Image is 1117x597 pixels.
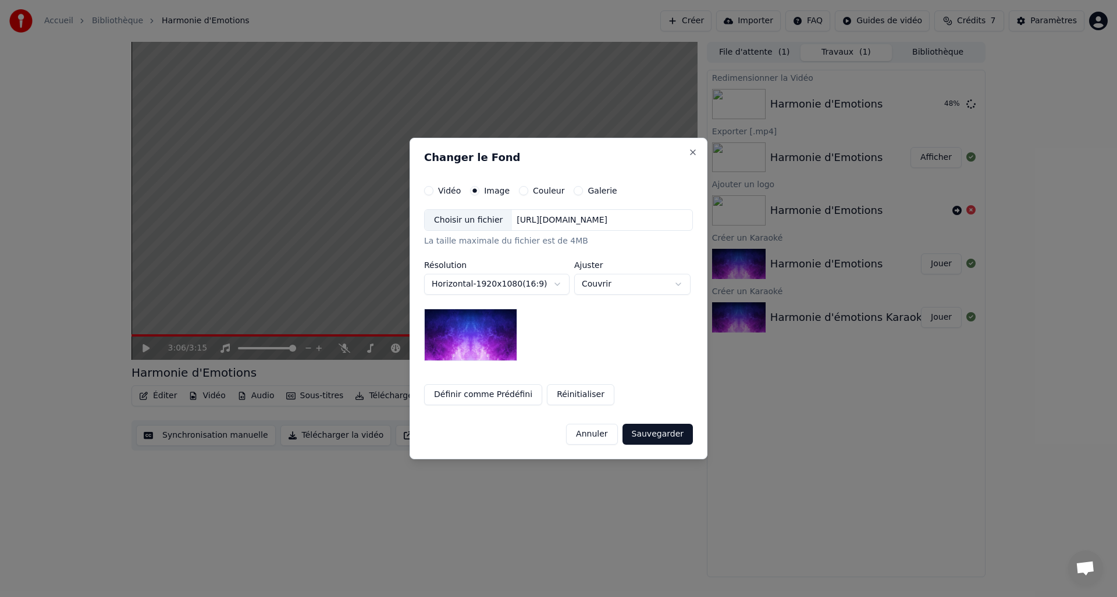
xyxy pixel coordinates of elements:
[424,261,570,269] label: Résolution
[424,384,542,405] button: Définir comme Prédéfini
[438,187,461,195] label: Vidéo
[574,261,691,269] label: Ajuster
[512,215,612,226] div: [URL][DOMAIN_NAME]
[566,424,617,445] button: Annuler
[424,152,693,163] h2: Changer le Fond
[533,187,564,195] label: Couleur
[484,187,510,195] label: Image
[547,384,614,405] button: Réinitialiser
[425,210,512,231] div: Choisir un fichier
[588,187,617,195] label: Galerie
[424,236,693,248] div: La taille maximale du fichier est de 4MB
[622,424,693,445] button: Sauvegarder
